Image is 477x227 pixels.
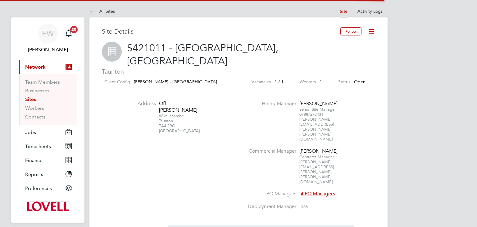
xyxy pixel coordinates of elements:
[25,114,45,120] a: Contacts
[19,74,77,125] div: Network
[244,191,296,197] label: PO Managers
[244,203,296,210] label: Deployment Manager
[127,42,278,67] span: S421011 - [GEOGRAPHIC_DATA], [GEOGRAPHIC_DATA]
[89,8,115,14] a: All Sites
[19,60,77,74] button: Network
[25,129,36,135] span: Jobs
[299,112,323,117] span: 07887273431
[25,88,49,94] a: Businesses
[354,79,366,85] span: Open
[299,159,334,184] span: [PERSON_NAME][EMAIL_ADDRESS][PERSON_NAME][PERSON_NAME][DOMAIN_NAME]
[70,26,78,33] span: 20
[25,105,44,111] a: Workers
[301,203,308,210] span: n/a
[244,148,296,155] label: Commercial Manager
[11,17,84,223] nav: Main navigation
[19,181,77,195] button: Preferences
[25,64,46,70] span: Network
[102,67,375,76] span: Taunton
[26,202,69,211] img: lovell-logo-retina.png
[320,79,322,85] span: 1
[300,78,316,86] label: Workers
[299,100,338,107] div: [PERSON_NAME]
[25,171,43,177] span: Reports
[62,24,75,44] a: 20
[299,117,334,142] span: [PERSON_NAME][EMAIL_ADDRESS][PERSON_NAME][PERSON_NAME][DOMAIN_NAME]
[19,202,77,211] a: Go to home page
[301,191,335,197] span: 4 PO Managers
[19,24,77,53] a: EW[PERSON_NAME]
[340,27,361,35] button: Follow
[25,185,52,191] span: Preferences
[19,139,77,153] button: Timesheets
[252,78,271,86] label: Vacancies
[338,78,350,86] label: Status
[42,30,54,38] span: EW
[19,153,77,167] button: Finance
[25,143,51,149] span: Timesheets
[25,157,43,163] span: Finance
[244,100,296,107] label: Hiring Manager
[299,107,336,112] span: Senior Site Manager
[102,27,340,35] h3: Site Details
[159,100,198,113] div: Off [PERSON_NAME]
[104,78,130,86] label: Client Config
[299,154,334,160] span: Contracts Manager
[275,79,284,85] span: 1 / 1
[340,9,348,14] a: Site
[19,125,77,139] button: Jobs
[25,79,60,85] a: Team Members
[122,100,156,107] label: Address
[19,167,77,181] button: Reports
[299,148,338,155] div: [PERSON_NAME]
[357,8,383,14] a: Activity Logs
[159,113,198,133] div: Wiveliscombe Taunton TA4 2RQ [GEOGRAPHIC_DATA]
[134,79,217,85] span: [PERSON_NAME] - [GEOGRAPHIC_DATA]
[25,96,36,102] a: Sites
[19,46,77,53] span: Emma Wells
